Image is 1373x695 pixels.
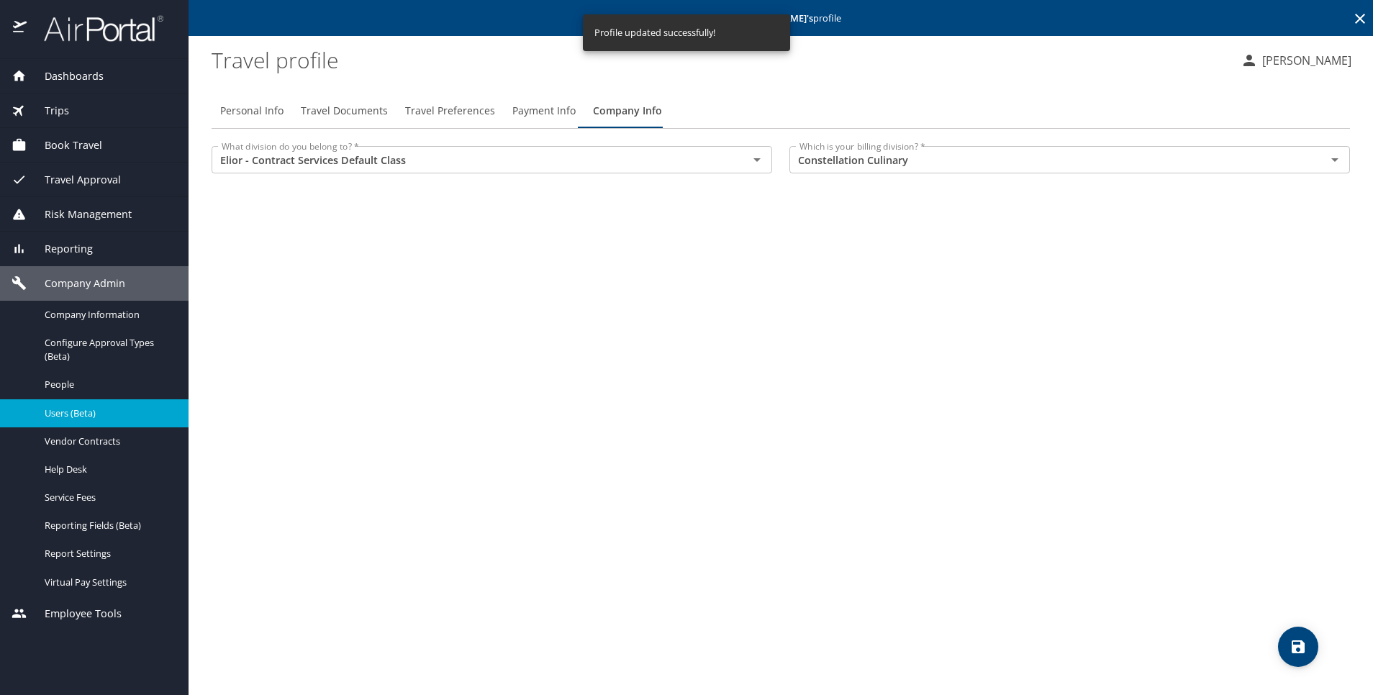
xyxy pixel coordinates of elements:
img: icon-airportal.png [13,14,28,42]
span: Company Admin [27,276,125,291]
span: Travel Preferences [405,102,495,120]
span: Book Travel [27,137,102,153]
span: Users (Beta) [45,406,171,420]
button: save [1278,627,1318,667]
button: Open [1325,150,1345,170]
span: Vendor Contracts [45,435,171,448]
button: Open [747,150,767,170]
span: Report Settings [45,547,171,560]
span: Travel Approval [27,172,121,188]
span: Configure Approval Types (Beta) [45,336,171,363]
span: Virtual Pay Settings [45,576,171,589]
span: People [45,378,171,391]
p: Editing profile [193,14,1369,23]
h1: Travel profile [212,37,1229,82]
span: Reporting [27,241,93,257]
span: Risk Management [27,206,132,222]
span: Dashboards [27,68,104,84]
p: [PERSON_NAME] [1258,52,1351,69]
span: Service Fees [45,491,171,504]
span: Reporting Fields (Beta) [45,519,171,532]
span: Travel Documents [301,102,388,120]
span: Help Desk [45,463,171,476]
span: Company Info [593,102,662,120]
img: airportal-logo.png [28,14,163,42]
div: Profile [212,94,1350,128]
span: Trips [27,103,69,119]
span: Company Information [45,308,171,322]
span: Payment Info [512,102,576,120]
button: [PERSON_NAME] [1235,47,1357,73]
span: Personal Info [220,102,284,120]
div: Profile updated successfully! [594,19,715,47]
span: Employee Tools [27,606,122,622]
